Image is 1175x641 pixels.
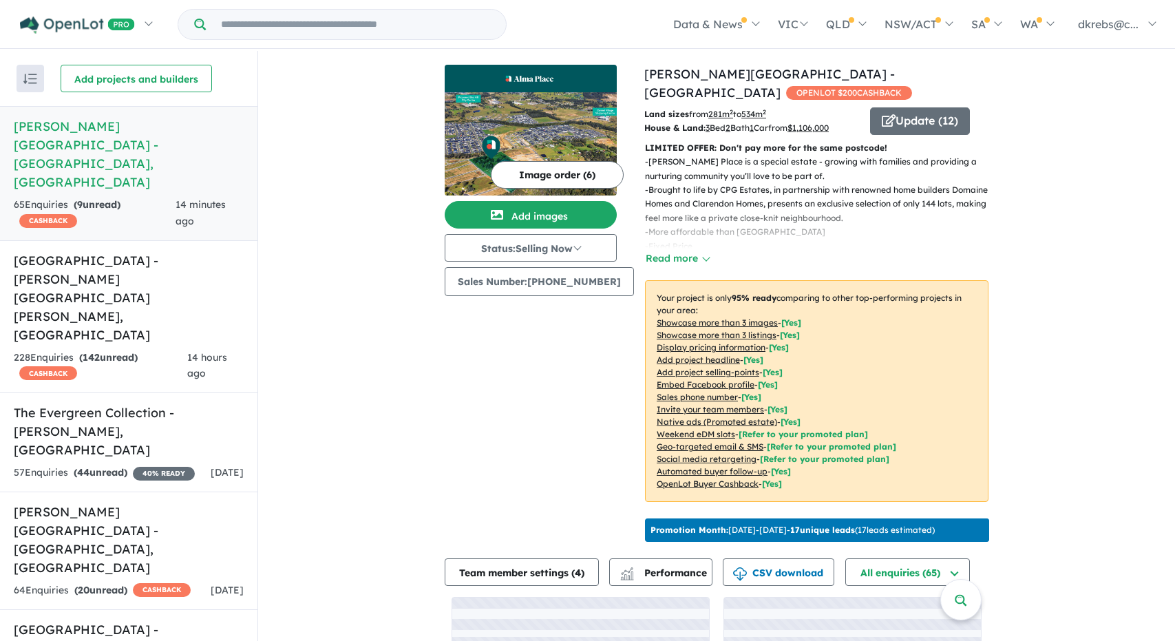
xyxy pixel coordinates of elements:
strong: ( unread) [74,584,127,596]
div: 64 Enquir ies [14,582,191,599]
div: 57 Enquir ies [14,465,195,481]
h5: [PERSON_NAME][GEOGRAPHIC_DATA] - [GEOGRAPHIC_DATA] , [GEOGRAPHIC_DATA] [14,117,244,191]
span: CASHBACK [19,214,77,228]
p: Your project is only comparing to other top-performing projects in your area: - - - - - - - - - -... [645,280,988,502]
img: bar-chart.svg [620,571,634,580]
u: Display pricing information [657,342,765,353]
button: CSV download [723,558,834,586]
u: Geo-targeted email & SMS [657,441,763,452]
p: from [644,107,860,121]
b: Promotion Month: [650,525,728,535]
b: 17 unique leads [790,525,855,535]
strong: ( unread) [79,351,138,364]
img: Openlot PRO Logo White [20,17,135,34]
button: Add projects and builders [61,65,212,92]
div: 65 Enquir ies [14,197,176,230]
p: - More affordable than [GEOGRAPHIC_DATA] [645,225,999,239]
span: [ Yes ] [769,342,789,353]
span: [Refer to your promoted plan] [760,454,889,464]
u: $ 1,106,000 [787,123,829,133]
p: - Fixed Price [645,240,999,253]
p: LIMITED OFFER: Don't pay more for the same postcode! [645,141,988,155]
button: Status:Selling Now [445,234,617,262]
u: Social media retargeting [657,454,756,464]
b: House & Land: [644,123,706,133]
p: - Brought to life by CPG Estates, in partnership with renowned home builders Domaine Homes and Cl... [645,183,999,225]
img: sort.svg [23,74,37,84]
span: [Yes] [771,466,791,476]
img: download icon [733,567,747,581]
u: 3 [706,123,710,133]
button: Team member settings (4) [445,558,599,586]
span: [ Yes ] [758,379,778,390]
button: Update (12) [870,107,970,135]
u: Add project headline [657,355,740,365]
span: [Yes] [781,417,801,427]
u: Automated buyer follow-up [657,466,768,476]
span: Performance [622,567,707,579]
h5: [PERSON_NAME][GEOGRAPHIC_DATA] - [GEOGRAPHIC_DATA] , [GEOGRAPHIC_DATA] [14,503,244,577]
u: Sales phone number [657,392,738,402]
b: Land sizes [644,109,689,119]
span: 40 % READY [133,467,195,481]
span: 20 [78,584,89,596]
span: [Refer to your promoted plan] [739,429,868,439]
span: 44 [77,466,89,479]
h5: The Evergreen Collection - [PERSON_NAME] , [GEOGRAPHIC_DATA] [14,403,244,459]
u: Invite your team members [657,404,764,414]
p: [DATE] - [DATE] - ( 17 leads estimated) [650,524,935,536]
u: OpenLot Buyer Cashback [657,479,759,489]
img: Alma Place Estate - Oakville [445,92,617,196]
span: 9 [77,198,83,211]
sup: 2 [730,108,733,116]
span: dkrebs@c... [1078,17,1139,31]
strong: ( unread) [74,466,127,479]
u: Weekend eDM slots [657,429,735,439]
span: 142 [83,351,100,364]
u: Add project selling-points [657,367,759,377]
span: CASHBACK [19,366,77,380]
u: 2 [726,123,730,133]
u: Showcase more than 3 listings [657,330,776,340]
span: 14 minutes ago [176,198,226,227]
span: [Refer to your promoted plan] [767,441,896,452]
button: Image order (6) [491,161,624,189]
span: [ Yes ] [780,330,800,340]
a: Alma Place Estate - Oakville LogoAlma Place Estate - Oakville [445,65,617,196]
button: Read more [645,251,710,266]
span: OPENLOT $ 200 CASHBACK [786,86,912,100]
a: [PERSON_NAME][GEOGRAPHIC_DATA] - [GEOGRAPHIC_DATA] [644,66,895,101]
span: [Yes] [762,479,782,489]
span: [DATE] [211,466,244,479]
p: Bed Bath Car from [644,121,860,135]
span: 14 hours ago [187,351,227,380]
span: to [733,109,766,119]
u: 281 m [708,109,733,119]
button: Add images [445,201,617,229]
img: line-chart.svg [621,567,633,575]
u: 534 m [741,109,766,119]
p: - [PERSON_NAME] Place is a special estate - growing with families and providing a nurturing commu... [645,155,999,183]
span: CASHBACK [133,583,191,597]
span: [DATE] [211,584,244,596]
button: All enquiries (65) [845,558,970,586]
span: [ Yes ] [741,392,761,402]
button: Performance [609,558,712,586]
b: 95 % ready [732,293,776,303]
h5: [GEOGRAPHIC_DATA] - [PERSON_NAME][GEOGRAPHIC_DATA][PERSON_NAME] , [GEOGRAPHIC_DATA] [14,251,244,344]
sup: 2 [763,108,766,116]
span: [ Yes ] [743,355,763,365]
span: 4 [575,567,581,579]
img: Alma Place Estate - Oakville Logo [450,70,611,87]
button: Sales Number:[PHONE_NUMBER] [445,267,634,296]
u: Embed Facebook profile [657,379,754,390]
div: 228 Enquir ies [14,350,187,383]
u: 1 [750,123,754,133]
input: Try estate name, suburb, builder or developer [209,10,503,39]
span: [ Yes ] [781,317,801,328]
strong: ( unread) [74,198,120,211]
span: [ Yes ] [763,367,783,377]
span: [ Yes ] [768,404,787,414]
u: Native ads (Promoted estate) [657,417,777,427]
u: Showcase more than 3 images [657,317,778,328]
